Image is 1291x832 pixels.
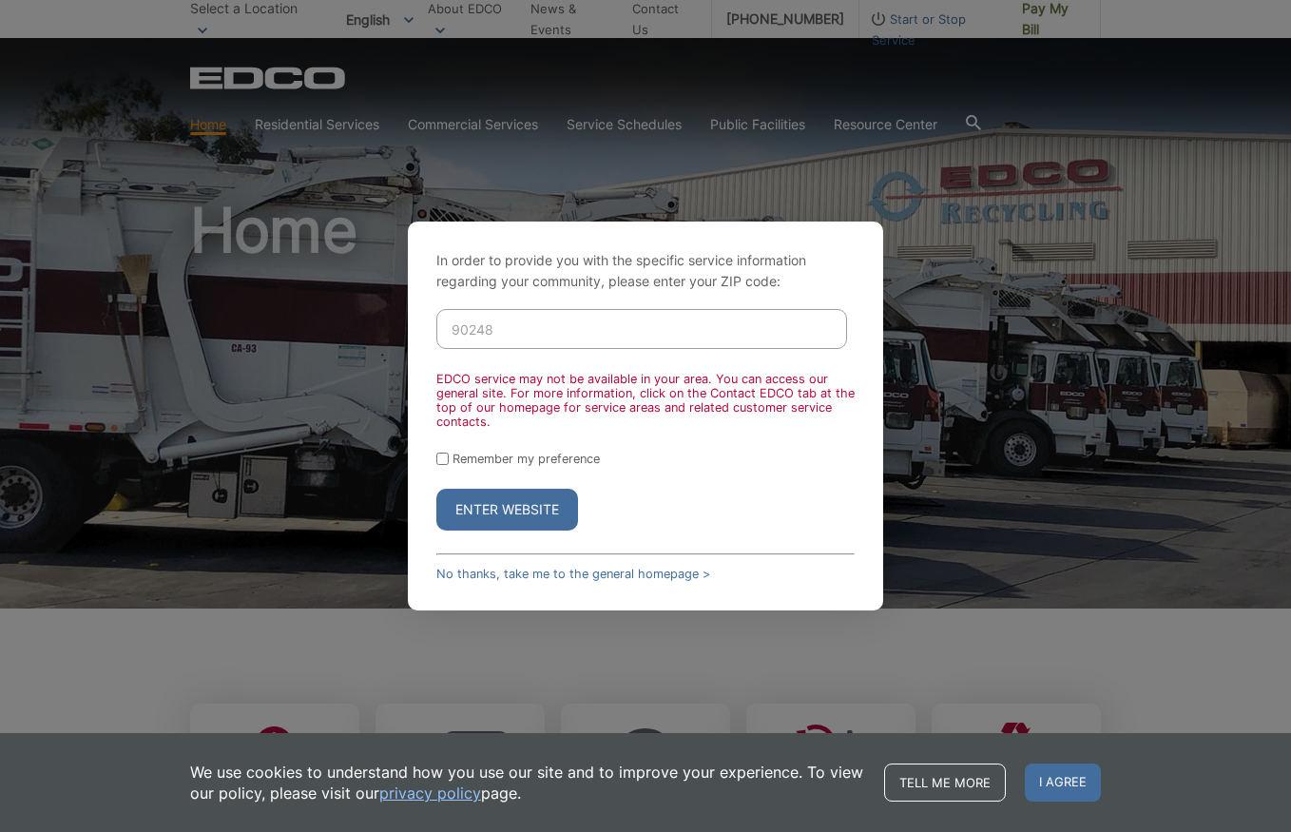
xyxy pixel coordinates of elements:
a: Tell me more [884,764,1006,802]
button: Enter Website [436,489,578,531]
a: No thanks, take me to the general homepage > [436,567,710,581]
p: In order to provide you with the specific service information regarding your community, please en... [436,250,855,292]
p: We use cookies to understand how you use our site and to improve your experience. To view our pol... [190,762,865,803]
label: Remember my preference [453,452,600,466]
a: privacy policy [379,783,481,803]
div: EDCO service may not be available in your area. You can access our general site. For more informa... [436,372,855,429]
span: I agree [1025,764,1101,802]
input: Enter ZIP Code [436,309,847,349]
